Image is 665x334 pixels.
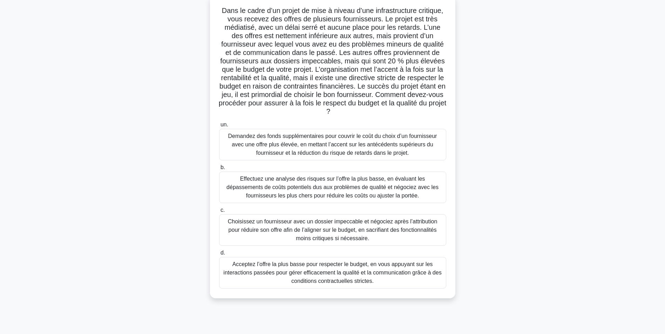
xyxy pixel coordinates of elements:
div: Acceptez l’offre la plus basse pour respecter le budget, en vous appuyant sur les interactions pa... [219,257,446,288]
span: d. [220,250,225,256]
div: Choisissez un fournisseur avec un dossier impeccable et négociez après l’attribution pour réduire... [219,214,446,246]
span: c. [220,207,225,213]
span: un. [220,121,228,127]
div: Effectuez une analyse des risques sur l’offre la plus basse, en évaluant les dépassements de coût... [219,172,446,203]
font: Dans le cadre d’un projet de mise à niveau d’une infrastructure critique, vous recevez des offres... [219,7,446,115]
div: Demandez des fonds supplémentaires pour couvrir le coût du choix d’un fournisseur avec une offre ... [219,129,446,160]
span: b. [220,164,225,170]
